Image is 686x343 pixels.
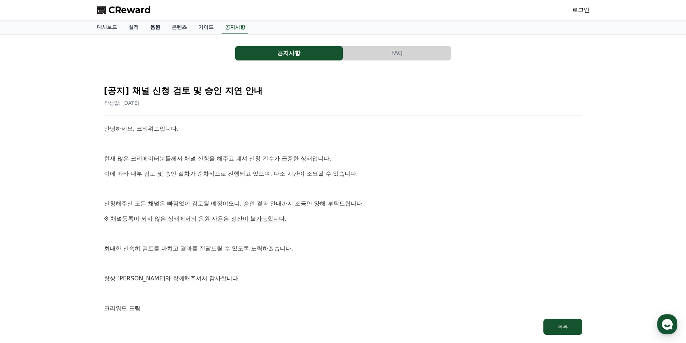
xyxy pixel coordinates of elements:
[572,6,589,14] a: 로그인
[543,319,582,335] button: 목록
[104,154,582,163] p: 현재 많은 크리에이터분들께서 채널 신청을 해주고 계셔 신청 건수가 급증한 상태입니다.
[111,239,120,245] span: 설정
[235,46,343,60] button: 공지사항
[104,124,582,134] p: 안녕하세요, 크리워드입니다.
[144,21,166,34] a: 음원
[104,304,582,313] p: 크리워드 드림
[104,169,582,179] p: 이에 따라 내부 검토 및 승인 절차가 순차적으로 진행되고 있으며, 다소 시간이 소요될 수 있습니다.
[558,323,568,330] div: 목록
[104,100,140,106] span: 작성일: [DATE]
[104,319,582,335] a: 목록
[193,21,219,34] a: 가이드
[2,228,48,246] a: 홈
[91,21,123,34] a: 대시보드
[104,244,582,253] p: 최대한 신속히 검토를 마치고 결과를 전달드릴 수 있도록 노력하겠습니다.
[108,4,151,16] span: CReward
[123,21,144,34] a: 실적
[222,21,248,34] a: 공지사항
[104,199,582,208] p: 신청해주신 모든 채널은 빠짐없이 검토될 예정이오니, 승인 결과 안내까지 조금만 양해 부탁드립니다.
[104,274,582,283] p: 항상 [PERSON_NAME]와 함께해주셔서 감사합니다.
[23,239,27,245] span: 홈
[343,46,451,60] button: FAQ
[104,215,287,222] u: ※ 채널등록이 되지 않은 상태에서의 음원 사용은 정산이 불가능합니다.
[97,4,151,16] a: CReward
[66,239,75,245] span: 대화
[104,85,582,96] h2: [공지] 채널 신청 검토 및 승인 지연 안내
[166,21,193,34] a: 콘텐츠
[93,228,138,246] a: 설정
[48,228,93,246] a: 대화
